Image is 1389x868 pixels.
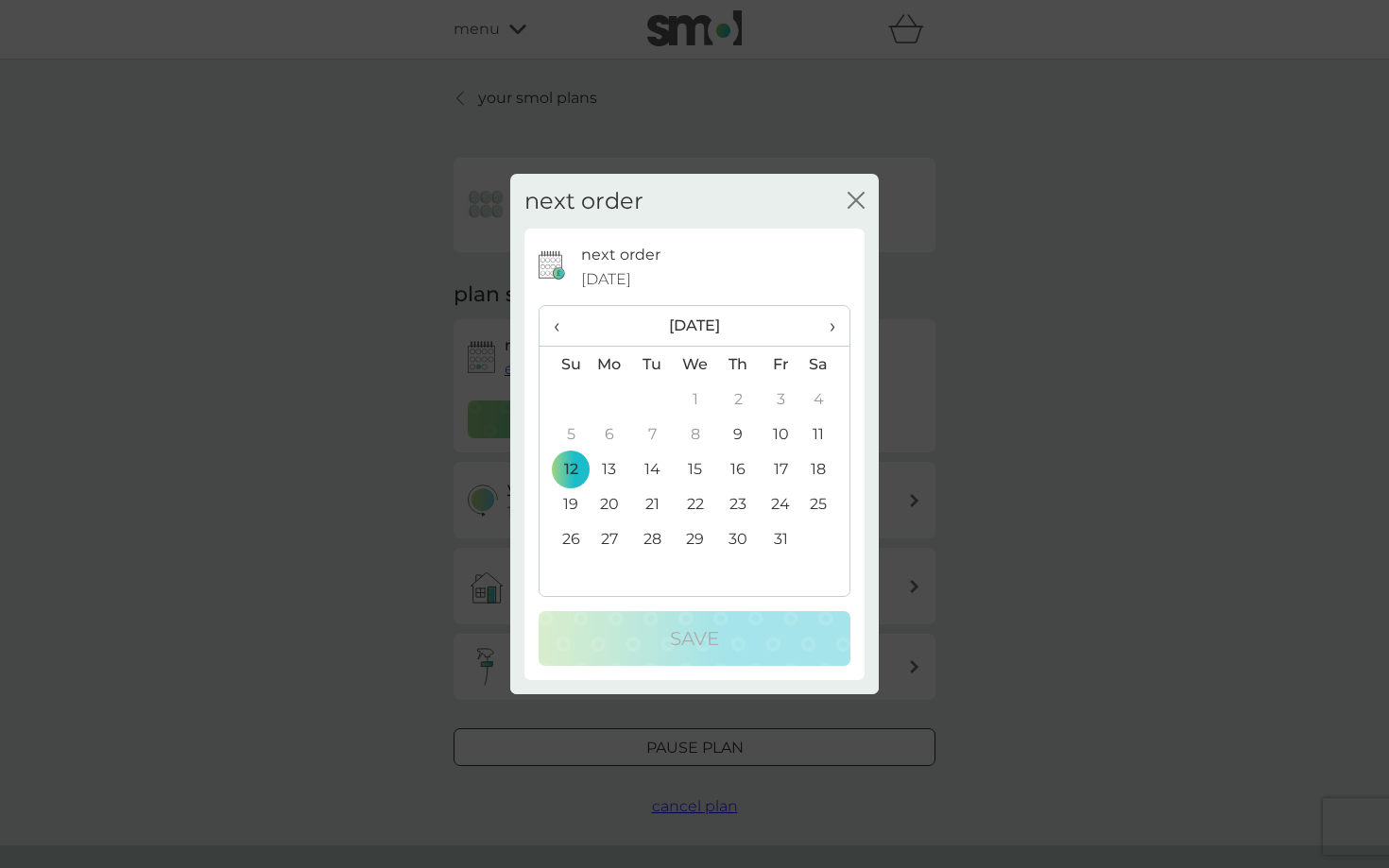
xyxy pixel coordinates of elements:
[588,417,631,451] td: 6
[674,486,717,521] td: 22
[588,521,631,556] td: 27
[670,623,719,654] p: Save
[802,347,849,383] th: Sa
[581,267,631,292] span: [DATE]
[760,521,802,556] td: 31
[631,417,674,451] td: 7
[802,382,849,417] td: 4
[802,451,849,486] td: 18
[674,347,717,383] th: We
[760,417,802,451] td: 10
[554,306,574,346] span: ‹
[540,486,588,521] td: 19
[717,486,760,521] td: 23
[717,521,760,556] td: 30
[588,347,631,383] th: Mo
[674,451,717,486] td: 15
[674,417,717,451] td: 8
[581,243,660,267] p: next order
[760,347,802,383] th: Fr
[760,382,802,417] td: 3
[848,192,865,212] button: close
[588,486,631,521] td: 20
[760,451,802,486] td: 17
[631,451,674,486] td: 14
[674,521,717,556] td: 29
[631,347,674,383] th: Tu
[540,521,588,556] td: 26
[717,417,760,451] td: 9
[802,417,849,451] td: 11
[588,306,802,347] th: [DATE]
[588,451,631,486] td: 13
[631,521,674,556] td: 28
[540,451,588,486] td: 12
[816,306,835,346] span: ›
[540,347,588,383] th: Su
[717,382,760,417] td: 2
[674,382,717,417] td: 1
[760,486,802,521] td: 24
[631,486,674,521] td: 21
[717,451,760,486] td: 16
[802,486,849,521] td: 25
[540,417,588,451] td: 5
[717,347,760,383] th: Th
[539,611,850,666] button: Save
[524,188,643,215] h2: next order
